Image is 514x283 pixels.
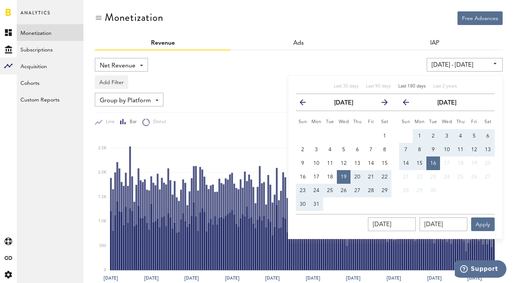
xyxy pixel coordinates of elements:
span: 17 [444,161,450,166]
span: 21 [368,174,374,180]
button: 30 [296,197,310,211]
span: Last 2 years [433,84,457,89]
button: 29 [413,184,426,197]
button: 14 [399,156,413,170]
button: Free Advances [457,11,503,25]
span: 28 [368,188,374,193]
span: 30 [300,202,306,207]
span: 16 [300,174,306,180]
button: 2 [426,129,440,143]
a: Ads [293,40,304,46]
span: 3 [315,147,318,152]
span: 30 [430,188,436,193]
span: Group by Platform [100,94,151,107]
span: 11 [327,161,333,166]
span: Net Revenue [100,59,135,72]
text: [DATE] [265,275,280,281]
button: 5 [337,143,351,156]
button: 2 [296,143,310,156]
button: 15 [413,156,426,170]
small: Wednesday [442,120,452,124]
span: 21 [403,174,409,180]
button: 17 [310,170,323,184]
button: 18 [323,170,337,184]
span: 24 [313,188,319,193]
span: 26 [341,188,347,193]
span: 10 [313,161,319,166]
button: 6 [351,143,364,156]
a: Cohorts [17,74,83,91]
button: 24 [440,170,454,184]
text: [DATE] [225,275,239,281]
text: [DATE] [306,275,320,281]
span: 23 [300,188,306,193]
text: [DATE] [104,275,118,281]
span: 25 [457,174,464,180]
button: 29 [378,184,391,197]
button: 13 [351,156,364,170]
button: 22 [413,170,426,184]
span: 19 [341,174,347,180]
button: 13 [481,143,495,156]
span: 5 [473,133,476,139]
div: Monetization [105,11,163,23]
small: Saturday [484,120,492,124]
button: 16 [426,156,440,170]
span: 22 [417,174,423,180]
input: __.__.____ [420,217,467,231]
button: 17 [440,156,454,170]
button: 9 [296,156,310,170]
button: 25 [323,184,337,197]
button: 3 [310,143,323,156]
text: 2.5K [98,146,107,150]
button: 9 [426,143,440,156]
button: 28 [399,184,413,197]
button: 15 [378,156,391,170]
button: 4 [323,143,337,156]
span: Donut [150,119,166,125]
a: Subscriptions [17,41,83,58]
text: 2.0K [98,171,107,175]
button: 23 [296,184,310,197]
button: 26 [467,170,481,184]
button: 8 [413,143,426,156]
span: 29 [382,188,388,193]
span: 7 [369,147,373,152]
small: Saturday [381,120,388,124]
span: 24 [444,174,450,180]
span: 1 [383,133,386,139]
button: 12 [467,143,481,156]
span: 12 [341,161,347,166]
span: 7 [404,147,407,152]
button: 24 [310,184,323,197]
small: Sunday [402,120,410,124]
text: 500 [99,244,106,248]
a: Monetization [17,24,83,41]
span: 19 [471,161,477,166]
span: 20 [354,174,360,180]
span: Last 180 days [398,84,426,89]
span: 8 [418,147,421,152]
button: 31 [310,197,323,211]
span: 13 [354,161,360,166]
strong: [DATE] [437,100,456,106]
button: 21 [399,170,413,184]
button: 20 [481,156,495,170]
button: 16 [296,170,310,184]
span: 4 [329,147,332,152]
span: 1 [418,133,421,139]
button: 22 [378,170,391,184]
button: 7 [364,143,378,156]
span: 13 [485,147,491,152]
button: Apply [471,217,495,231]
span: 11 [457,147,464,152]
text: [DATE] [427,275,442,281]
button: 18 [454,156,467,170]
span: 29 [417,188,423,193]
button: 7 [399,143,413,156]
input: __.__.____ [368,217,416,231]
text: 1.5K [98,195,107,199]
span: 18 [327,174,333,180]
button: 27 [481,170,495,184]
button: 30 [426,184,440,197]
